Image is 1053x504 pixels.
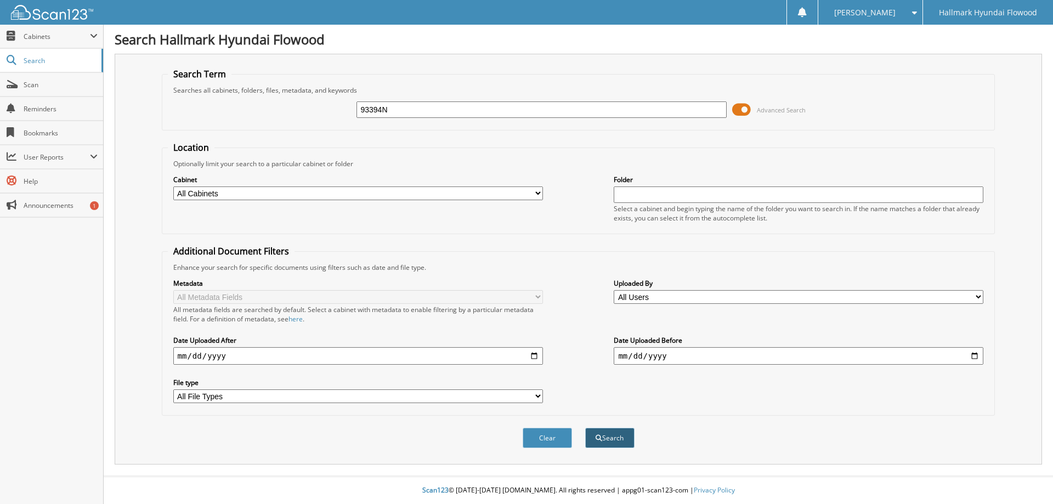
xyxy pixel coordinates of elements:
[24,80,98,89] span: Scan
[24,177,98,186] span: Help
[694,485,735,495] a: Privacy Policy
[614,336,983,345] label: Date Uploaded Before
[115,30,1042,48] h1: Search Hallmark Hyundai Flowood
[288,314,303,324] a: here
[24,201,98,210] span: Announcements
[173,378,543,387] label: File type
[168,68,231,80] legend: Search Term
[173,305,543,324] div: All metadata fields are searched by default. Select a cabinet with metadata to enable filtering b...
[90,201,99,210] div: 1
[939,9,1037,16] span: Hallmark Hyundai Flowood
[757,106,806,114] span: Advanced Search
[614,175,983,184] label: Folder
[24,56,96,65] span: Search
[173,279,543,288] label: Metadata
[24,104,98,114] span: Reminders
[614,279,983,288] label: Uploaded By
[168,159,989,168] div: Optionally limit your search to a particular cabinet or folder
[24,32,90,41] span: Cabinets
[104,477,1053,504] div: © [DATE]-[DATE] [DOMAIN_NAME]. All rights reserved | appg01-scan123-com |
[173,347,543,365] input: start
[523,428,572,448] button: Clear
[585,428,635,448] button: Search
[422,485,449,495] span: Scan123
[168,263,989,272] div: Enhance your search for specific documents using filters such as date and file type.
[24,152,90,162] span: User Reports
[834,9,896,16] span: [PERSON_NAME]
[998,451,1053,504] iframe: Chat Widget
[173,175,543,184] label: Cabinet
[614,204,983,223] div: Select a cabinet and begin typing the name of the folder you want to search in. If the name match...
[168,86,989,95] div: Searches all cabinets, folders, files, metadata, and keywords
[173,336,543,345] label: Date Uploaded After
[11,5,93,20] img: scan123-logo-white.svg
[24,128,98,138] span: Bookmarks
[168,245,295,257] legend: Additional Document Filters
[168,141,214,154] legend: Location
[614,347,983,365] input: end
